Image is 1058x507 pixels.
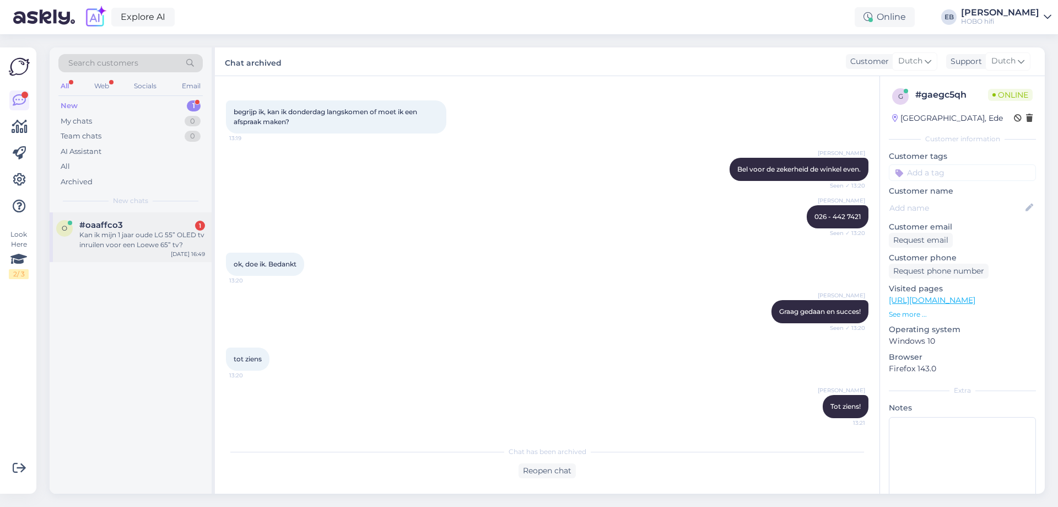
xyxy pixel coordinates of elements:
[779,307,861,316] span: Graag gedaan en succes!
[68,57,138,69] span: Search customers
[818,386,865,394] span: [PERSON_NAME]
[229,276,271,285] span: 13:20
[79,230,205,250] div: Kan ik mijn 1 jaar oude LG 55” OLED tv inruilen voor een Loewe 65” tv?
[991,55,1016,67] span: Dutch
[180,79,203,93] div: Email
[113,196,148,206] span: New chats
[132,79,159,93] div: Socials
[229,134,271,142] span: 13:19
[185,131,201,142] div: 0
[61,146,101,157] div: AI Assistant
[946,56,982,67] div: Support
[889,185,1036,197] p: Customer name
[737,165,861,173] span: Bel voor de zekerheid de winkel even.
[889,283,1036,295] p: Visited pages
[889,134,1036,144] div: Customer information
[509,447,586,457] span: Chat has been archived
[61,161,70,172] div: All
[892,113,1003,124] div: [GEOGRAPHIC_DATA], Ede
[889,402,1036,414] p: Notes
[111,8,175,26] a: Explore AI
[961,17,1039,26] div: HOBO hifi
[889,151,1036,162] p: Customer tags
[814,212,861,221] span: 026 - 442 7421
[988,89,1033,101] span: Online
[84,6,107,29] img: explore-ai
[9,230,29,279] div: Look Here
[889,164,1036,181] input: Add a tag
[92,79,111,93] div: Web
[915,88,988,102] div: # gaegc5qh
[61,177,93,188] div: Archived
[61,100,78,111] div: New
[187,100,201,111] div: 1
[830,402,861,410] span: Tot ziens!
[889,252,1036,264] p: Customer phone
[818,196,865,205] span: [PERSON_NAME]
[225,54,282,69] label: Chat archived
[229,371,271,380] span: 13:20
[889,386,1036,396] div: Extra
[824,419,865,427] span: 13:21
[846,56,889,67] div: Customer
[889,233,953,248] div: Request email
[889,295,975,305] a: [URL][DOMAIN_NAME]
[185,116,201,127] div: 0
[889,202,1023,214] input: Add name
[195,221,205,231] div: 1
[519,463,576,478] div: Reopen chat
[824,229,865,237] span: Seen ✓ 13:20
[824,324,865,332] span: Seen ✓ 13:20
[234,355,262,363] span: tot ziens
[889,221,1036,233] p: Customer email
[889,335,1036,347] p: Windows 10
[961,8,1051,26] a: [PERSON_NAME]HOBO hifi
[898,92,903,100] span: g
[61,116,92,127] div: My chats
[58,79,71,93] div: All
[889,309,1036,319] p: See more ...
[961,8,1039,17] div: [PERSON_NAME]
[889,324,1036,335] p: Operating system
[9,269,29,279] div: 2 / 3
[889,264,989,279] div: Request phone number
[818,291,865,300] span: [PERSON_NAME]
[9,56,30,77] img: Askly Logo
[889,351,1036,363] p: Browser
[898,55,922,67] span: Dutch
[61,131,101,142] div: Team chats
[855,7,915,27] div: Online
[79,220,123,230] span: #oaaffco3
[234,260,296,268] span: ok, doe ik. Bedankt
[941,9,957,25] div: EB
[234,108,419,126] span: begrijp ik, kan ik donderdag langskomen of moet ik een afspraak maken?
[818,149,865,157] span: [PERSON_NAME]
[824,182,865,190] span: Seen ✓ 13:20
[171,250,205,258] div: [DATE] 16:49
[889,363,1036,375] p: Firefox 143.0
[62,224,67,232] span: o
